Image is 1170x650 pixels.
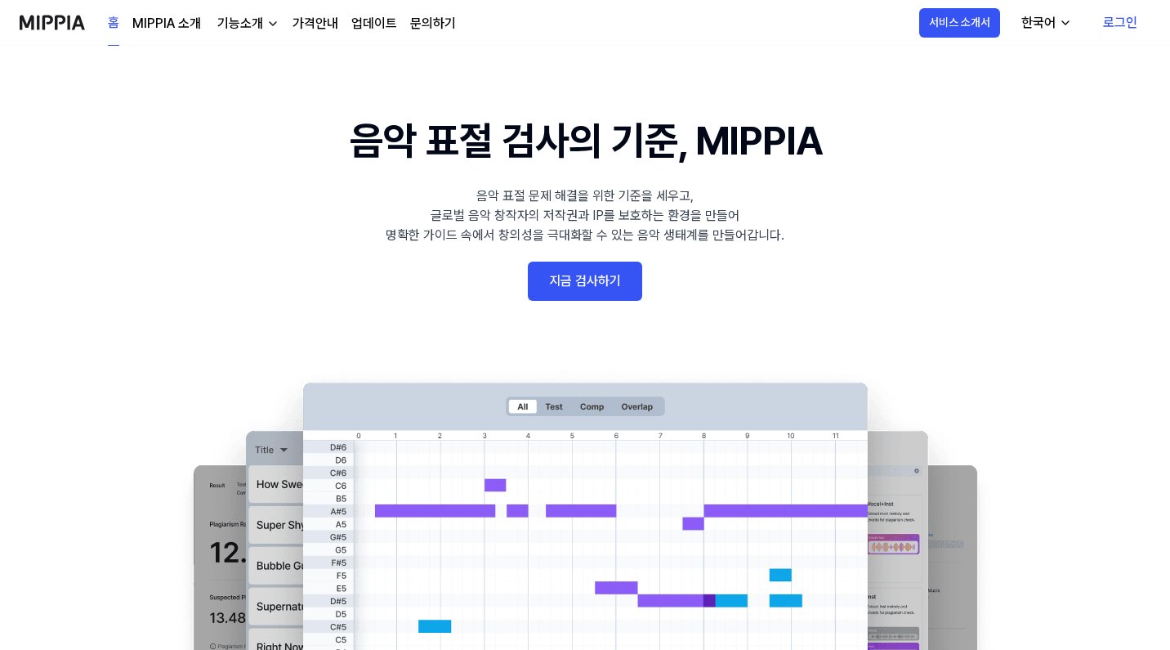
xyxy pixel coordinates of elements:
div: 한국어 [1018,13,1059,33]
div: 기능소개 [214,14,266,34]
button: 기능소개 [214,14,279,34]
a: 지금 검사하기 [528,262,642,301]
button: 한국어 [1008,7,1082,39]
a: MIPPIA 소개 [132,14,201,34]
a: 홈 [108,1,119,46]
img: down [266,17,279,30]
a: 업데이트 [351,14,397,34]
h1: 음악 표절 검사의 기준, MIPPIA [350,111,821,170]
a: 문의하기 [410,14,456,34]
div: 음악 표절 문제 해결을 위한 기준을 세우고, 글로벌 음악 창작자의 저작권과 IP를 보호하는 환경을 만들어 명확한 가이드 속에서 창의성을 극대화할 수 있는 음악 생태계를 만들어... [386,186,784,245]
a: 가격안내 [292,14,338,34]
button: 서비스 소개서 [919,8,1000,38]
